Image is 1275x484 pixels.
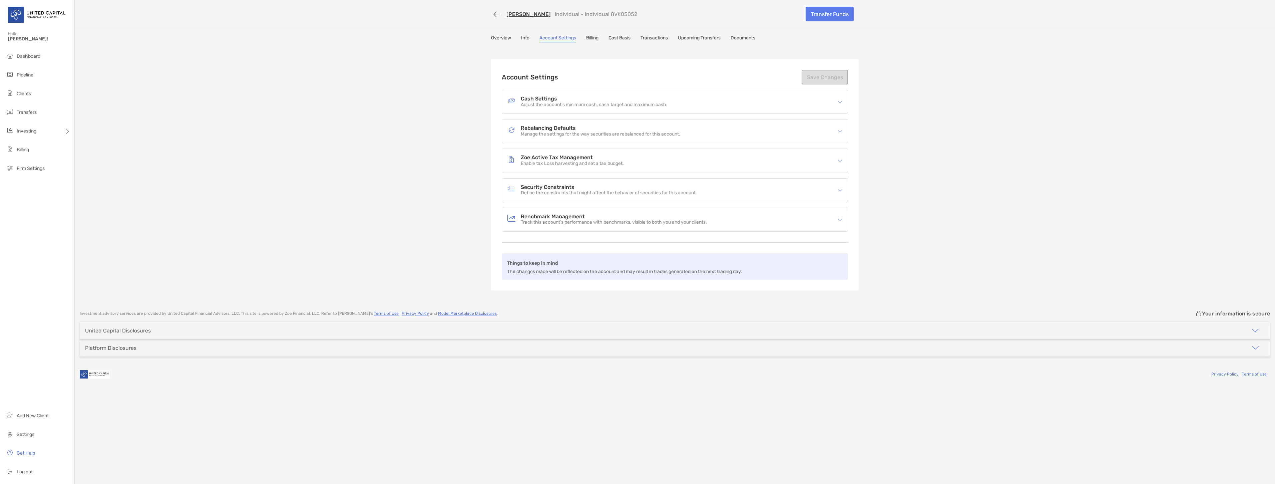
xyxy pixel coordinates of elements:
[17,109,37,115] span: Transfers
[731,35,755,42] a: Documents
[502,179,848,202] div: icon arrowSecurity ConstraintsSecurity ConstraintsDefine the constraints that might affect the be...
[608,35,630,42] a: Cost Basis
[6,411,14,419] img: add_new_client icon
[507,260,558,266] b: Things to keep in mind
[6,89,14,97] img: clients icon
[507,156,515,164] img: Zoe Active Tax Management
[6,449,14,457] img: get-help icon
[1251,344,1259,352] img: icon arrow
[8,3,66,27] img: United Capital Logo
[6,145,14,153] img: billing icon
[6,70,14,78] img: pipeline icon
[507,185,515,193] img: Security Constraints
[438,311,497,316] a: Model Marketplace Disclosures
[506,11,551,17] a: [PERSON_NAME]
[17,147,29,153] span: Billing
[838,188,842,193] img: icon arrow
[17,166,45,171] span: Firm Settings
[374,311,399,316] a: Terms of Use
[17,53,40,59] span: Dashboard
[80,367,110,382] img: company logo
[80,311,498,316] p: Investment advisory services are provided by United Capital Financial Advisors, LLC . This site i...
[402,311,429,316] a: Privacy Policy
[502,149,848,172] div: icon arrowZoe Active Tax ManagementZoe Active Tax ManagementEnable tax Loss harvesting and set a ...
[678,35,721,42] a: Upcoming Transfers
[1251,326,1259,334] img: icon arrow
[838,129,842,134] img: icon arrow
[6,52,14,60] img: dashboard icon
[6,467,14,475] img: logout icon
[85,345,136,351] div: Platform Disclosures
[521,126,680,131] h4: Rebalancing Defaults
[806,7,854,21] a: Transfer Funds
[502,73,558,81] h2: Account Settings
[521,190,697,196] p: Define the constraints that might affect the behavior of securities for this account.
[8,36,70,42] span: [PERSON_NAME]!
[17,432,34,437] span: Settings
[502,119,848,143] div: icon arrowRebalancing DefaultsRebalancing DefaultsManage the settings for the way securities are ...
[85,327,151,334] div: United Capital Disclosures
[507,214,515,222] img: Benchmark Management
[521,35,529,42] a: Info
[838,217,842,222] img: icon arrow
[491,35,511,42] a: Overview
[507,267,742,276] p: The changes made will be reflected on the account and may result in trades generated on the next ...
[1202,310,1270,317] p: Your information is secure
[521,214,707,220] h4: Benchmark Management
[521,132,680,137] p: Manage the settings for the way securities are rebalanced for this account.
[521,161,624,167] p: Enable tax Loss harvesting and set a tax budget.
[502,208,848,231] div: icon arrowBenchmark ManagementBenchmark ManagementTrack this account’s performance with benchmark...
[1211,372,1239,377] a: Privacy Policy
[838,158,842,163] img: icon arrow
[1242,372,1267,377] a: Terms of Use
[17,128,36,134] span: Investing
[586,35,598,42] a: Billing
[17,413,49,419] span: Add New Client
[521,96,668,102] h4: Cash Settings
[521,155,624,161] h4: Zoe Active Tax Management
[17,72,33,78] span: Pipeline
[6,430,14,438] img: settings icon
[521,220,707,225] p: Track this account’s performance with benchmarks, visible to both you and your clients.
[6,164,14,172] img: firm-settings icon
[17,91,31,96] span: Clients
[641,35,668,42] a: Transactions
[521,102,668,108] p: Adjust the account’s minimum cash, cash target and maximum cash.
[838,99,842,104] img: icon arrow
[17,469,33,475] span: Log out
[6,108,14,116] img: transfers icon
[539,35,576,42] a: Account Settings
[507,126,515,134] img: Rebalancing Defaults
[507,97,515,105] img: Cash Settings
[6,127,14,135] img: investing icon
[521,185,697,190] h4: Security Constraints
[555,11,637,17] p: Individual - Individual 8VK05052
[17,450,35,456] span: Get Help
[502,90,848,113] div: icon arrowCash SettingsCash SettingsAdjust the account’s minimum cash, cash target and maximum cash.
